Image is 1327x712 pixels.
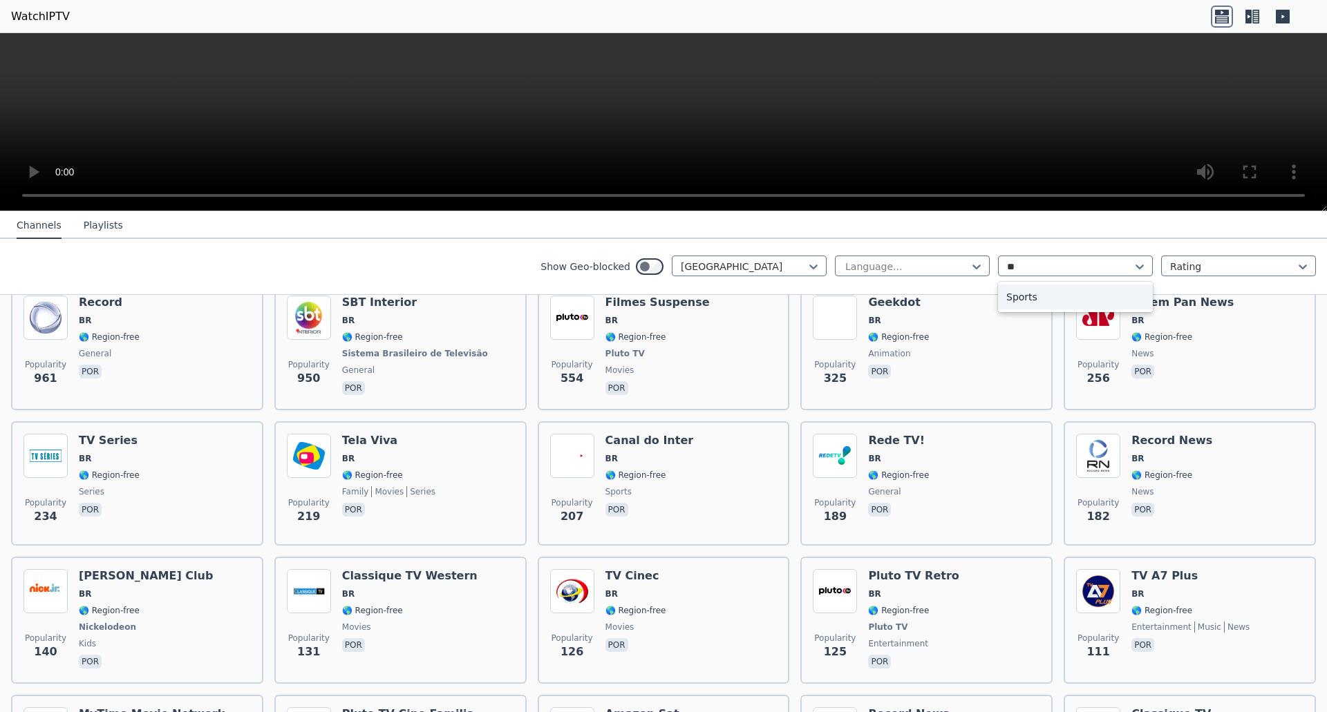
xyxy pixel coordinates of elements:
div: Sports [998,285,1153,309]
span: sports [605,486,632,497]
p: por [342,503,365,517]
span: 🌎 Region-free [1131,605,1192,616]
span: 182 [1086,508,1109,525]
span: BR [605,453,618,464]
span: general [79,348,111,359]
p: por [1131,503,1154,517]
span: Popularity [288,633,330,644]
span: 325 [824,370,847,387]
p: por [868,365,891,378]
span: 219 [297,508,320,525]
span: Popularity [552,633,593,644]
span: 🌎 Region-free [605,331,666,343]
img: TV Cinec [550,569,594,613]
button: Playlists [84,213,123,239]
img: Filmes Suspense [550,296,594,340]
span: 🌎 Region-free [79,331,140,343]
img: Jovem Pan News [1076,296,1120,340]
span: BR [1131,588,1144,599]
button: Channels [17,213,62,239]
p: por [79,655,102,668]
span: entertainment [1131,622,1192,633]
span: 🌎 Region-free [79,605,140,616]
span: Popularity [552,497,593,508]
span: Popularity [814,497,856,508]
span: Pluto TV [605,348,645,359]
img: Tela Viva [287,434,331,478]
img: Record News [1076,434,1120,478]
h6: Filmes Suspense [605,296,710,309]
img: TV Series [23,434,68,478]
h6: [PERSON_NAME] Club [79,569,213,583]
h6: Tela Viva [342,434,435,448]
span: Popularity [25,497,66,508]
p: por [342,381,365,395]
h6: Canal do Inter [605,434,694,448]
span: news [1131,486,1154,497]
span: 🌎 Region-free [605,470,666,481]
p: por [605,381,628,395]
span: BR [342,453,355,464]
span: family [342,486,369,497]
span: 131 [297,644,320,660]
span: 🌎 Region-free [868,605,929,616]
span: Popularity [1077,359,1119,370]
span: movies [605,365,634,376]
span: 🌎 Region-free [342,331,403,343]
p: por [868,655,891,668]
span: kids [79,638,96,649]
img: Canal do Inter [550,434,594,478]
span: BR [79,453,91,464]
span: 🌎 Region-free [342,605,403,616]
span: music [1194,622,1221,633]
p: por [605,503,628,517]
h6: Geekdot [868,296,929,309]
h6: TV Cinec [605,569,666,583]
span: general [342,365,375,376]
span: 256 [1086,370,1109,387]
span: 🌎 Region-free [79,470,140,481]
span: 126 [561,644,583,660]
span: 140 [34,644,57,660]
label: Show Geo-blocked [540,260,630,273]
span: general [868,486,901,497]
span: 🌎 Region-free [868,331,929,343]
span: BR [342,588,355,599]
span: news [1131,348,1154,359]
span: Popularity [814,359,856,370]
img: Pluto TV Retro [813,569,857,613]
h6: Record News [1131,434,1212,448]
span: BR [1131,453,1144,464]
span: 🌎 Region-free [342,470,403,481]
span: 207 [561,508,583,525]
span: Sistema Brasileiro de Televisão [342,348,488,359]
span: 111 [1086,644,1109,660]
span: Pluto TV [868,622,907,633]
span: BR [1131,315,1144,326]
span: 961 [34,370,57,387]
span: news [1224,622,1250,633]
span: BR [605,315,618,326]
img: TV A7 Plus [1076,569,1120,613]
span: BR [79,315,91,326]
span: BR [868,588,881,599]
span: Popularity [1077,633,1119,644]
span: BR [868,315,881,326]
span: 189 [824,508,847,525]
span: 554 [561,370,583,387]
span: 🌎 Region-free [868,470,929,481]
img: SBT Interior [287,296,331,340]
span: movies [371,486,404,497]
span: 125 [824,644,847,660]
p: por [605,638,628,652]
a: WatchIPTV [11,8,70,25]
h6: Record [79,296,140,309]
p: por [79,365,102,378]
h6: TV Series [79,434,140,448]
img: Nick Jr. Club [23,569,68,613]
h6: SBT Interior [342,296,491,309]
h6: Rede TV! [868,434,929,448]
span: movies [342,622,371,633]
span: 🌎 Region-free [1131,331,1192,343]
span: 950 [297,370,320,387]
